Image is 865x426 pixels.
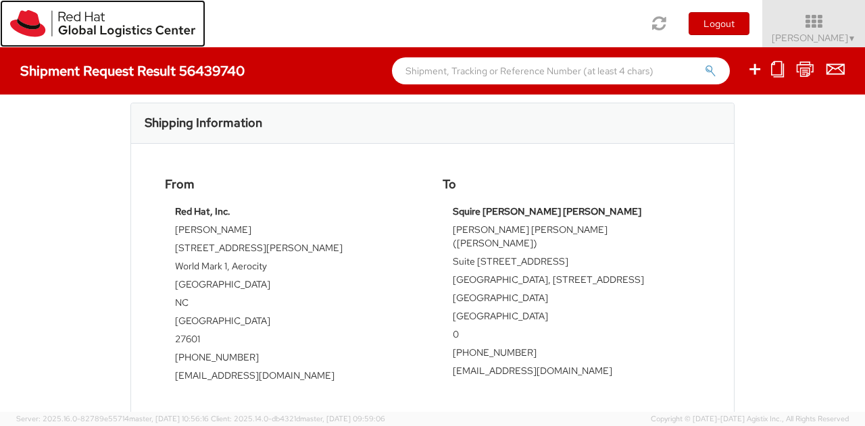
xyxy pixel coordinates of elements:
[175,223,412,241] td: [PERSON_NAME]
[175,296,412,314] td: NC
[453,223,690,255] td: [PERSON_NAME] [PERSON_NAME] ([PERSON_NAME])
[175,259,412,277] td: World Mark 1, Aerocity
[848,33,856,44] span: ▼
[772,32,856,44] span: [PERSON_NAME]
[651,414,849,425] span: Copyright © [DATE]-[DATE] Agistix Inc., All Rights Reserved
[300,414,385,423] span: master, [DATE] 09:59:06
[211,414,385,423] span: Client: 2025.14.0-db4321d
[453,327,690,346] td: 0
[453,309,690,327] td: [GEOGRAPHIC_DATA]
[175,205,230,217] strong: Red Hat, Inc.
[453,346,690,364] td: [PHONE_NUMBER]
[175,369,412,387] td: [EMAIL_ADDRESS][DOMAIN_NAME]
[453,205,641,217] strong: Squire [PERSON_NAME] [PERSON_NAME]
[10,10,195,37] img: rh-logistics-00dfa346123c4ec078e1.svg
[175,332,412,350] td: 27601
[453,291,690,309] td: [GEOGRAPHIC_DATA]
[145,116,262,130] h3: Shipping Information
[175,314,412,332] td: [GEOGRAPHIC_DATA]
[175,277,412,296] td: [GEOGRAPHIC_DATA]
[453,255,690,273] td: Suite [STREET_ADDRESS]
[443,178,700,191] h4: To
[20,63,245,78] h4: Shipment Request Result 56439740
[16,414,209,423] span: Server: 2025.16.0-82789e55714
[165,178,422,191] h4: From
[175,241,412,259] td: [STREET_ADDRESS][PERSON_NAME]
[129,414,209,423] span: master, [DATE] 10:56:16
[689,12,749,35] button: Logout
[453,364,690,382] td: [EMAIL_ADDRESS][DOMAIN_NAME]
[453,273,690,291] td: [GEOGRAPHIC_DATA], [STREET_ADDRESS]
[392,57,730,84] input: Shipment, Tracking or Reference Number (at least 4 chars)
[175,350,412,369] td: [PHONE_NUMBER]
